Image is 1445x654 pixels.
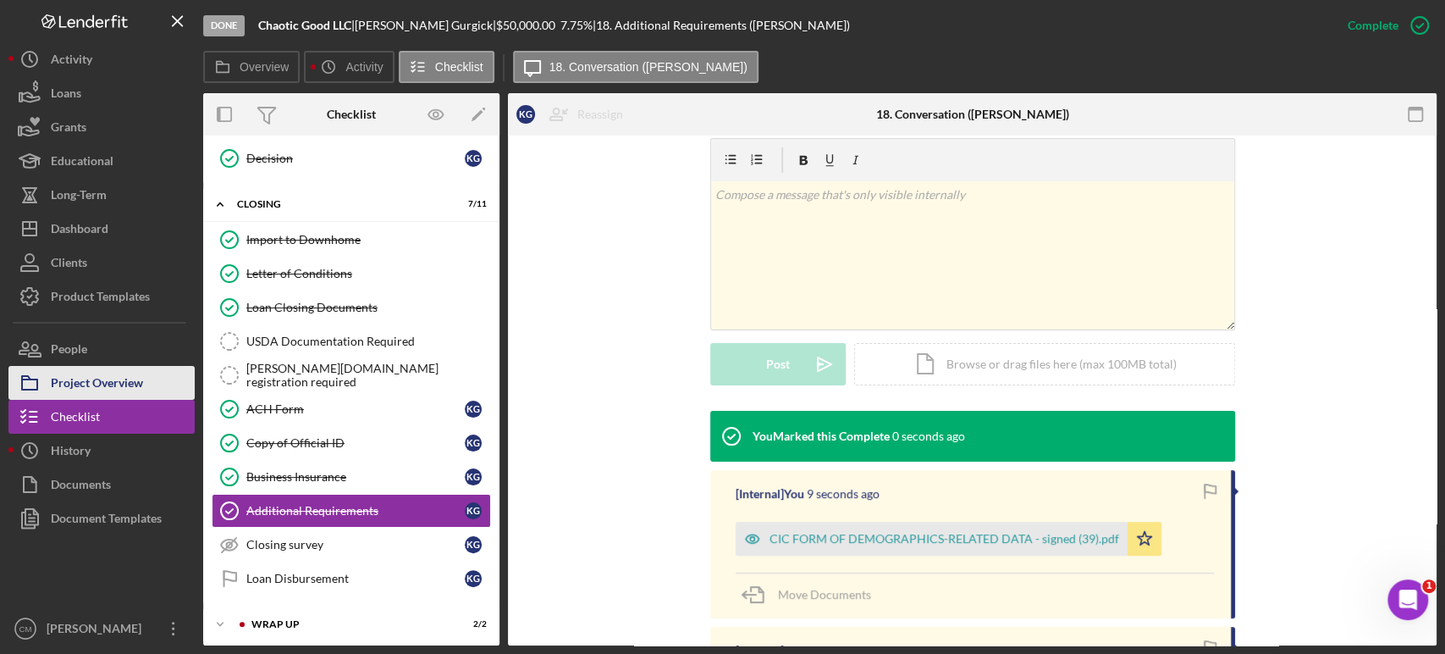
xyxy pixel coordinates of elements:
div: [PERSON_NAME][DOMAIN_NAME] registration required [246,362,490,389]
div: Checklist [327,108,376,121]
div: [PERSON_NAME] Gurgick | [355,19,496,32]
div: Update Permissions Settings [25,345,314,376]
button: KGReassign [508,97,640,131]
div: Business Insurance [246,470,465,484]
button: Checklist [399,51,494,83]
div: | 18. Additional Requirements ([PERSON_NAME]) [593,19,850,32]
div: K G [516,105,535,124]
button: CIC FORM OF DEMOGRAPHICS-RELATED DATA - signed (39).pdf [736,522,1161,556]
div: [Internal] You [736,487,804,501]
div: K G [465,468,482,485]
label: Checklist [435,60,483,74]
div: Import to Downhome [246,233,490,247]
button: History [8,434,195,468]
div: Letter of Conditions [246,267,490,280]
label: Activity [345,60,383,74]
div: | [258,19,355,32]
div: Done [203,15,245,36]
button: Help [254,481,339,549]
div: You Marked this Complete [753,430,890,443]
button: People [8,332,195,366]
div: Activity [51,42,92,80]
button: Complete [1331,8,1437,42]
div: Recent message [35,213,304,231]
div: 7.75 % [560,19,593,32]
div: Decision [246,152,465,165]
a: Copy of Official IDKG [212,426,491,460]
div: History [51,434,91,472]
div: 18. Conversation ([PERSON_NAME]) [876,108,1069,121]
button: Educational [8,144,195,178]
a: Dashboard [8,212,195,246]
a: USDA Documentation Required [212,324,491,358]
a: Business InsuranceKG [212,460,491,494]
button: Move Documents [736,574,888,616]
a: Loan DisbursementKG [212,562,491,596]
a: DecisionKG [212,141,491,175]
div: K G [465,502,482,519]
a: Project Overview [8,366,195,400]
text: CM [19,624,32,634]
button: Document Templates [8,502,195,535]
button: Clients [8,246,195,280]
div: Long-Term [51,178,107,216]
button: 18. Conversation ([PERSON_NAME]) [513,51,758,83]
div: Update Permissions Settings [35,352,284,369]
button: Grants [8,110,195,144]
div: Documents [51,468,111,506]
img: logo [34,32,61,59]
a: [PERSON_NAME][DOMAIN_NAME] registration required [212,358,491,392]
div: ACH Form [246,402,465,416]
div: Exporting Data [25,407,314,439]
div: 2 / 2 [456,619,487,629]
div: Exporting Data [35,414,284,432]
div: Copy of Official ID [246,436,465,450]
span: Search for help [35,313,137,330]
a: Loan Closing Documents [212,291,491,324]
div: Reassign [577,97,623,131]
button: Loans [8,76,195,110]
time: 2025-09-02 18:36 [807,487,880,501]
button: Messages [85,481,169,549]
div: Grants [51,110,86,148]
div: 7 / 11 [456,199,487,209]
button: Documents [8,468,195,502]
div: How to Create a Test Project [25,439,314,470]
div: USDA Documentation Required [246,335,490,348]
button: Post [710,343,846,385]
time: 2025-09-02 18:36 [892,430,965,443]
a: Checklist [8,400,195,434]
div: Closing survey [246,538,465,551]
div: Loans [51,76,81,114]
div: Clients [51,246,87,284]
span: 1 [1422,579,1436,593]
button: Long-Term [8,178,195,212]
button: Product Templates [8,280,195,313]
span: Tickets [191,524,233,535]
button: Tickets [169,481,254,549]
div: Project Overview [51,366,143,404]
div: Profile image for ChristinaRate your conversation[PERSON_NAME]•[DATE] [18,224,321,287]
div: Additional Requirements [246,504,465,518]
label: 18. Conversation ([PERSON_NAME]) [549,60,747,74]
div: CIC FORM OF DEMOGRAPHICS-RELATED DATA - signed (39).pdf [769,532,1119,546]
div: K G [465,150,482,167]
div: [PERSON_NAME] [75,256,174,274]
button: Overview [203,51,300,83]
div: K G [465,401,482,418]
div: K G [465,435,482,452]
div: [PERSON_NAME] [42,612,152,650]
div: Pipeline and Forecast View [25,376,314,407]
a: Import to Downhome [212,223,491,257]
span: Home [23,524,61,535]
b: Chaotic Good LLC [258,18,351,32]
a: Additional RequirementsKG [212,494,491,528]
